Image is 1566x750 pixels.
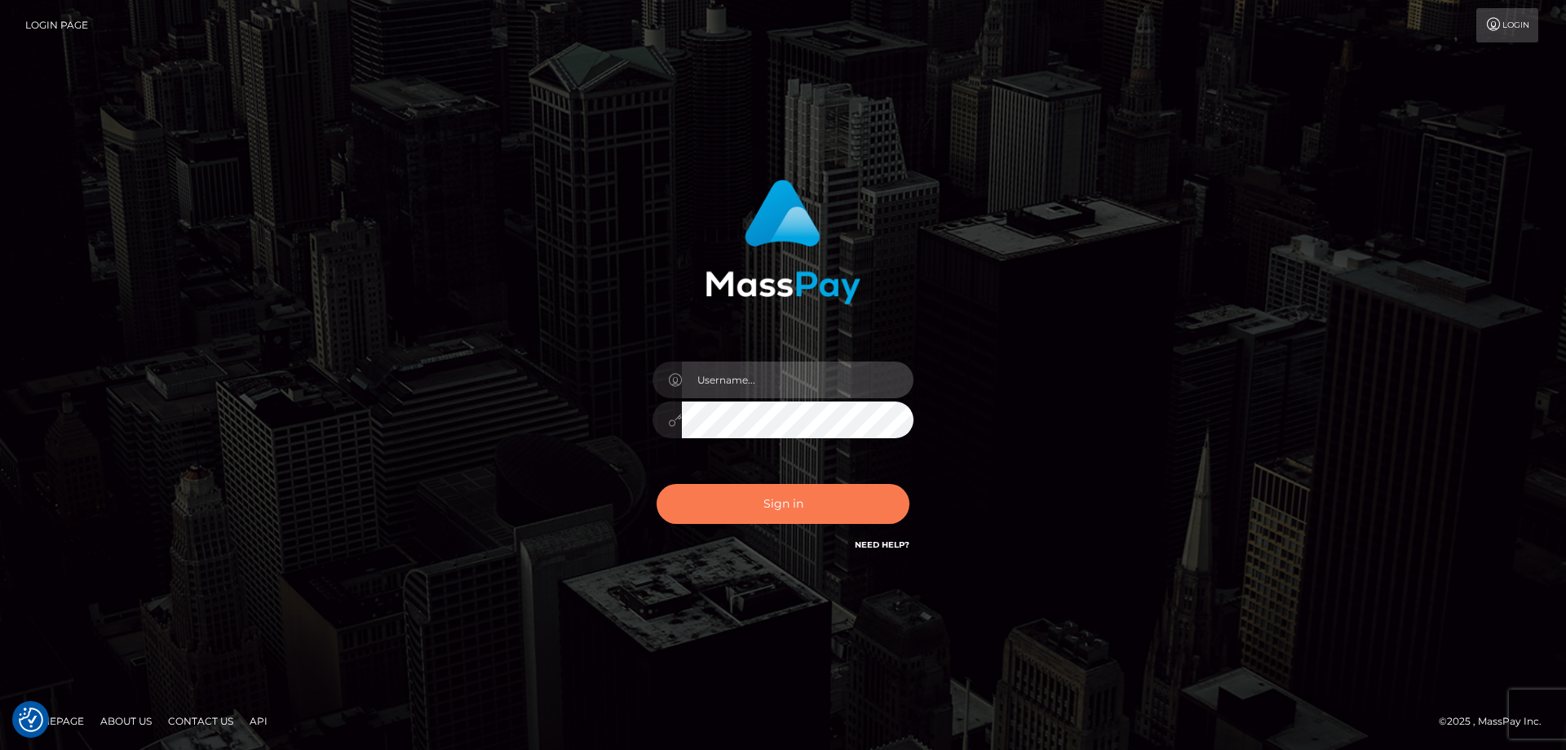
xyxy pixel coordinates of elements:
a: Login [1476,8,1538,42]
input: Username... [682,362,913,398]
a: About Us [94,708,158,734]
a: API [243,708,274,734]
div: © 2025 , MassPay Inc. [1439,712,1554,730]
img: MassPay Login [706,180,860,304]
a: Contact Us [161,708,240,734]
a: Login Page [25,8,88,42]
button: Sign in [657,484,909,524]
img: Revisit consent button [19,708,43,732]
a: Need Help? [855,539,909,550]
button: Consent Preferences [19,708,43,732]
a: Homepage [18,708,91,734]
